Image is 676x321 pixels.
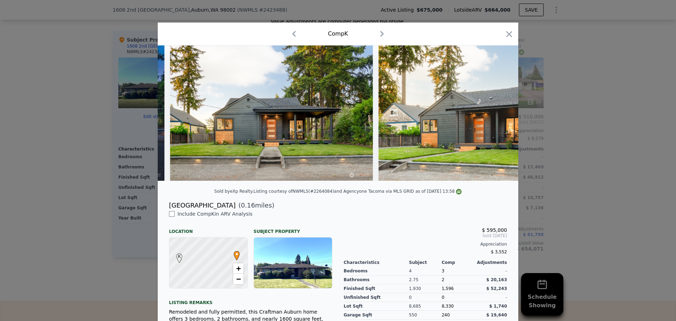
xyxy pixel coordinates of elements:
span: K [175,253,184,260]
span: 240 [442,313,450,317]
div: Subject [409,260,442,265]
span: $ 52,243 [486,286,507,291]
div: 8,685 [409,302,442,311]
span: Include Comp K in ARV Analysis [175,211,255,217]
span: • [232,249,242,259]
div: [GEOGRAPHIC_DATA] [169,200,236,210]
a: Zoom out [233,274,244,284]
span: $ 1,740 [489,304,507,309]
span: 0.16 [241,202,255,209]
div: Subject Property [254,223,332,234]
div: 1,930 [409,284,442,293]
span: 3 [442,268,444,273]
img: Property Img [378,45,581,181]
span: $ 19,640 [486,313,507,317]
div: 0 [409,293,442,302]
div: - [474,293,507,302]
div: Comp [442,260,474,265]
span: Sold [DATE] [344,233,507,239]
span: $ 3,552 [491,249,507,254]
div: Listing courtesy of NWMLS (#2264084) and Agencyone Tacoma via MLS GRID as of [DATE] 13:58 [254,189,462,194]
span: − [236,274,241,283]
div: Bathrooms [344,276,409,284]
div: • [232,251,236,255]
span: 0 [442,295,444,300]
div: Location [169,223,248,234]
span: + [236,264,241,273]
span: ( miles) [236,200,274,210]
div: 4 [409,267,442,276]
div: - [474,267,507,276]
div: Finished Sqft [344,284,409,293]
img: Property Img [170,45,373,181]
div: Garage Sqft [344,311,409,320]
span: 1,596 [442,286,453,291]
div: Comp K [328,30,348,38]
div: Bedrooms [344,267,409,276]
div: Lot Sqft [344,302,409,311]
div: Characteristics [344,260,409,265]
span: $ 20,163 [486,277,507,282]
div: 2.75 [409,276,442,284]
div: Listing remarks [169,294,332,305]
img: NWMLS Logo [456,189,462,195]
div: Unfinished Sqft [344,293,409,302]
div: Appreciation [344,241,507,247]
div: Sold by eXp Realty . [214,189,254,194]
a: Zoom in [233,263,244,274]
div: 550 [409,311,442,320]
span: $ 595,000 [482,227,507,233]
div: Adjustments [474,260,507,265]
div: 2 [442,276,474,284]
div: K [175,253,179,258]
span: 8,330 [442,304,453,309]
